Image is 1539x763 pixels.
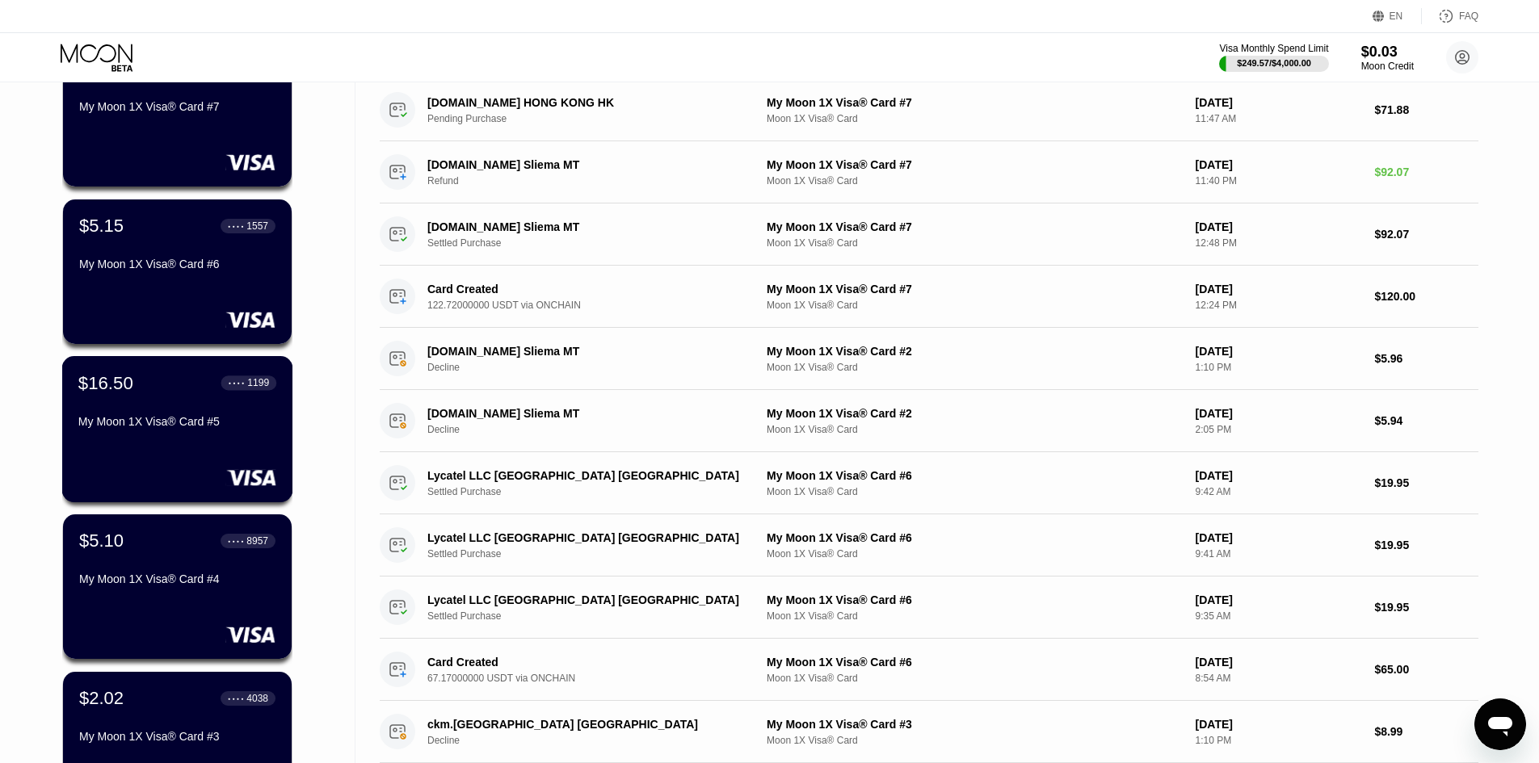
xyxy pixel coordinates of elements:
[1374,476,1478,489] div: $19.95
[1196,158,1362,171] div: [DATE]
[228,224,244,228] div: ● ● ● ●
[427,718,741,731] div: ckm.[GEOGRAPHIC_DATA] [GEOGRAPHIC_DATA]
[427,407,741,420] div: [DOMAIN_NAME] Sliema MT
[767,220,1183,233] div: My Moon 1X Visa® Card #7
[427,486,764,497] div: Settled Purchase
[246,693,268,704] div: 4038
[1374,414,1478,427] div: $5.94
[79,216,124,237] div: $5.15
[427,158,741,171] div: [DOMAIN_NAME] Sliema MT
[1196,237,1362,249] div: 12:48 PM
[1196,673,1362,684] div: 8:54 AM
[78,415,276,428] div: My Moon 1X Visa® Card #5
[1374,228,1478,241] div: $92.07
[1196,407,1362,420] div: [DATE]
[1374,290,1478,303] div: $120.00
[767,610,1183,622] div: Moon 1X Visa® Card
[767,718,1183,731] div: My Moon 1X Visa® Card #3
[380,514,1478,576] div: Lycatel LLC [GEOGRAPHIC_DATA] [GEOGRAPHIC_DATA]Settled PurchaseMy Moon 1X Visa® Card #6Moon 1X Vi...
[427,656,741,669] div: Card Created
[380,576,1478,639] div: Lycatel LLC [GEOGRAPHIC_DATA] [GEOGRAPHIC_DATA]Settled PurchaseMy Moon 1X Visa® Card #6Moon 1X Vi...
[1374,601,1478,614] div: $19.95
[767,300,1183,311] div: Moon 1X Visa® Card
[63,42,292,187] div: $13.77● ● ● ●8366My Moon 1X Visa® Card #7
[228,539,244,543] div: ● ● ● ●
[79,258,275,270] div: My Moon 1X Visa® Card #6
[380,390,1478,452] div: [DOMAIN_NAME] Sliema MTDeclineMy Moon 1X Visa® Card #2Moon 1X Visa® Card[DATE]2:05 PM$5.94
[1196,175,1362,187] div: 11:40 PM
[79,730,275,743] div: My Moon 1X Visa® Card #3
[1390,10,1403,22] div: EN
[767,673,1183,684] div: Moon 1X Visa® Card
[1373,8,1422,24] div: EN
[427,175,764,187] div: Refund
[1196,548,1362,560] div: 9:41 AM
[767,158,1183,171] div: My Moon 1X Visa® Card #7
[63,514,292,659] div: $5.10● ● ● ●8957My Moon 1X Visa® Card #4
[427,469,741,482] div: Lycatel LLC [GEOGRAPHIC_DATA] [GEOGRAPHIC_DATA]
[427,96,741,109] div: [DOMAIN_NAME] HONG KONG HK
[767,424,1183,435] div: Moon 1X Visa® Card
[427,345,741,358] div: [DOMAIN_NAME] Sliema MT
[1196,283,1362,296] div: [DATE]
[1361,44,1414,61] div: $0.03
[427,548,764,560] div: Settled Purchase
[78,372,133,393] div: $16.50
[427,531,741,544] div: Lycatel LLC [GEOGRAPHIC_DATA] [GEOGRAPHIC_DATA]
[767,362,1183,373] div: Moon 1X Visa® Card
[79,530,124,551] div: $5.10
[1361,44,1414,72] div: $0.03Moon Credit
[1196,656,1362,669] div: [DATE]
[380,79,1478,141] div: [DOMAIN_NAME] HONG KONG HKPending PurchaseMy Moon 1X Visa® Card #7Moon 1X Visa® Card[DATE]11:47 A...
[427,673,764,684] div: 67.17000000 USDT via ONCHAIN
[427,283,741,296] div: Card Created
[1196,345,1362,358] div: [DATE]
[1219,43,1328,72] div: Visa Monthly Spend Limit$249.57/$4,000.00
[79,100,275,113] div: My Moon 1X Visa® Card #7
[1219,43,1328,54] div: Visa Monthly Spend Limit
[1374,166,1478,178] div: $92.07
[1374,103,1478,116] div: $71.88
[1196,735,1362,746] div: 1:10 PM
[767,407,1183,420] div: My Moon 1X Visa® Card #2
[1196,593,1362,606] div: [DATE]
[1196,113,1362,124] div: 11:47 AM
[246,220,268,232] div: 1557
[427,237,764,249] div: Settled Purchase
[767,548,1183,560] div: Moon 1X Visa® Card
[247,377,269,388] div: 1199
[767,175,1183,187] div: Moon 1X Visa® Card
[380,141,1478,203] div: [DOMAIN_NAME] Sliema MTRefundMy Moon 1X Visa® Card #7Moon 1X Visa® Card[DATE]11:40 PM$92.07
[427,113,764,124] div: Pending Purchase
[427,424,764,435] div: Decline
[1374,663,1478,676] div: $65.00
[79,572,275,585] div: My Moon 1X Visa® Card #4
[427,220,741,233] div: [DOMAIN_NAME] Sliema MT
[427,300,764,311] div: 122.72000000 USDT via ONCHAIN
[1196,610,1362,622] div: 9:35 AM
[380,266,1478,328] div: Card Created122.72000000 USDT via ONCHAINMy Moon 1X Visa® Card #7Moon 1X Visa® Card[DATE]12:24 PM...
[1374,352,1478,365] div: $5.96
[380,328,1478,390] div: [DOMAIN_NAME] Sliema MTDeclineMy Moon 1X Visa® Card #2Moon 1X Visa® Card[DATE]1:10 PM$5.96
[1196,718,1362,731] div: [DATE]
[229,380,245,385] div: ● ● ● ●
[1196,96,1362,109] div: [DATE]
[767,531,1183,544] div: My Moon 1X Visa® Card #6
[427,593,741,606] div: Lycatel LLC [GEOGRAPHIC_DATA] [GEOGRAPHIC_DATA]
[228,696,244,701] div: ● ● ● ●
[79,688,124,709] div: $2.02
[767,113,1183,124] div: Moon 1X Visa® Card
[1196,220,1362,233] div: [DATE]
[63,357,292,501] div: $16.50● ● ● ●1199My Moon 1X Visa® Card #5
[1237,58,1311,68] div: $249.57 / $4,000.00
[1422,8,1478,24] div: FAQ
[427,362,764,373] div: Decline
[427,610,764,622] div: Settled Purchase
[380,203,1478,266] div: [DOMAIN_NAME] Sliema MTSettled PurchaseMy Moon 1X Visa® Card #7Moon 1X Visa® Card[DATE]12:48 PM$9...
[1196,469,1362,482] div: [DATE]
[380,452,1478,514] div: Lycatel LLC [GEOGRAPHIC_DATA] [GEOGRAPHIC_DATA]Settled PurchaseMy Moon 1X Visa® Card #6Moon 1X Vi...
[767,486,1183,497] div: Moon 1X Visa® Card
[1361,61,1414,72] div: Moon Credit
[1196,300,1362,311] div: 12:24 PM
[767,735,1183,746] div: Moon 1X Visa® Card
